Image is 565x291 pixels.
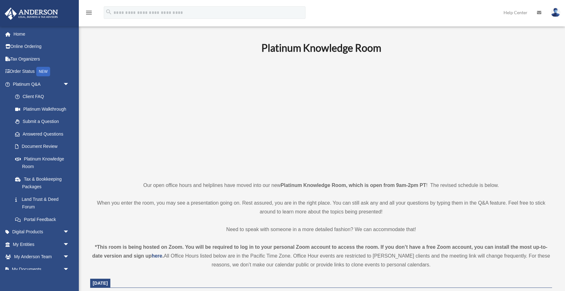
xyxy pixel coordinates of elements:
span: arrow_drop_down [63,238,76,251]
a: Order StatusNEW [4,65,79,78]
a: Digital Productsarrow_drop_down [4,226,79,238]
img: Anderson Advisors Platinum Portal [3,8,60,20]
a: My Documentsarrow_drop_down [4,263,79,276]
a: Tax & Bookkeeping Packages [9,173,79,193]
span: arrow_drop_down [63,226,76,239]
div: NEW [36,67,50,76]
p: Need to speak with someone in a more detailed fashion? We can accommodate that! [90,225,552,234]
a: Client FAQ [9,90,79,103]
strong: . [162,253,164,259]
i: menu [85,9,93,16]
i: search [105,9,112,15]
a: My Entitiesarrow_drop_down [4,238,79,251]
span: arrow_drop_down [63,263,76,276]
a: Tax Organizers [4,53,79,65]
b: Platinum Knowledge Room [261,42,381,54]
a: My Anderson Teamarrow_drop_down [4,251,79,263]
strong: Platinum Knowledge Room, which is open from 9am-2pm PT [281,183,426,188]
strong: *This room is being hosted on Zoom. You will be required to log in to your personal Zoom account ... [92,244,547,259]
a: Online Ordering [4,40,79,53]
a: Land Trust & Deed Forum [9,193,79,213]
p: Our open office hours and helplines have moved into our new ! The revised schedule is below. [90,181,552,190]
a: Document Review [9,140,79,153]
p: When you enter the room, you may see a presentation going on. Rest assured, you are in the right ... [90,199,552,216]
span: arrow_drop_down [63,78,76,91]
img: User Pic [551,8,560,17]
a: Platinum Knowledge Room [9,153,76,173]
a: Platinum Walkthrough [9,103,79,115]
span: [DATE] [93,281,108,286]
a: menu [85,11,93,16]
a: Submit a Question [9,115,79,128]
a: here [152,253,162,259]
span: arrow_drop_down [63,251,76,264]
a: Answered Questions [9,128,79,140]
a: Home [4,28,79,40]
a: Platinum Q&Aarrow_drop_down [4,78,79,90]
a: Portal Feedback [9,213,79,226]
div: All Office Hours listed below are in the Pacific Time Zone. Office Hour events are restricted to ... [90,243,552,269]
iframe: 231110_Toby_KnowledgeRoom [227,63,416,169]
